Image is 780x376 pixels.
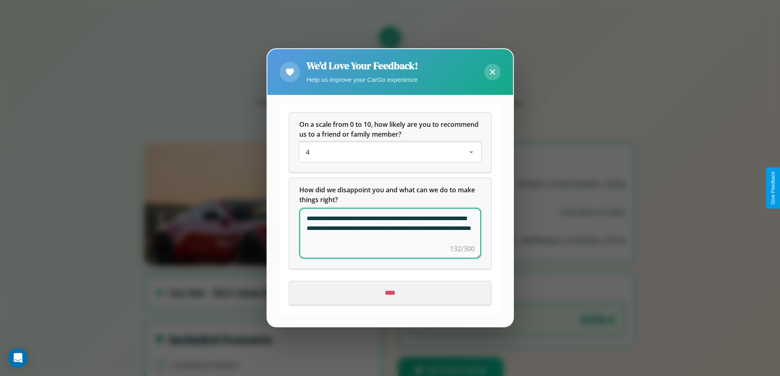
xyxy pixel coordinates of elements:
[299,120,481,140] h5: On a scale from 0 to 10, how likely are you to recommend us to a friend or family member?
[307,74,418,85] p: Help us improve your CarGo experience
[299,143,481,162] div: On a scale from 0 to 10, how likely are you to recommend us to a friend or family member?
[450,244,475,254] div: 132/300
[770,171,776,205] div: Give Feedback
[299,120,480,139] span: On a scale from 0 to 10, how likely are you to recommend us to a friend or family member?
[306,148,310,157] span: 4
[307,59,418,72] h2: We'd Love Your Feedback!
[8,348,28,368] div: Open Intercom Messenger
[289,113,491,172] div: On a scale from 0 to 10, how likely are you to recommend us to a friend or family member?
[299,186,477,205] span: How did we disappoint you and what can we do to make things right?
